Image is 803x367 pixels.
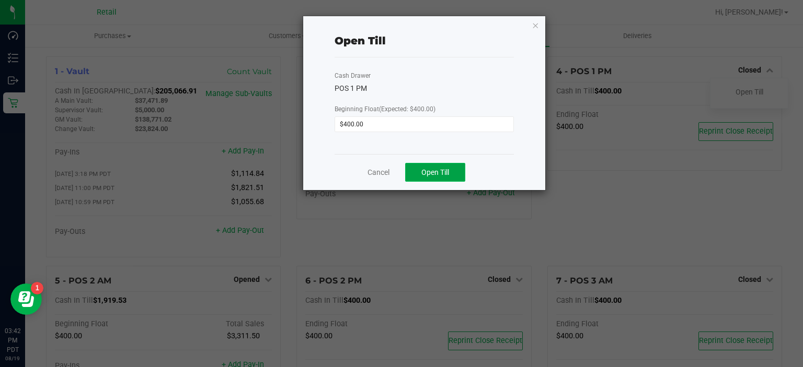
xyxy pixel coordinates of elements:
span: (Expected: $400.00) [379,105,435,113]
div: POS 1 PM [335,83,514,94]
label: Cash Drawer [335,71,371,80]
button: Open Till [405,163,465,182]
span: Beginning Float [335,105,435,113]
a: Cancel [368,167,389,178]
span: Open Till [421,168,449,176]
iframe: Resource center unread badge [31,282,43,294]
div: Open Till [335,33,386,49]
iframe: Resource center [10,283,42,315]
